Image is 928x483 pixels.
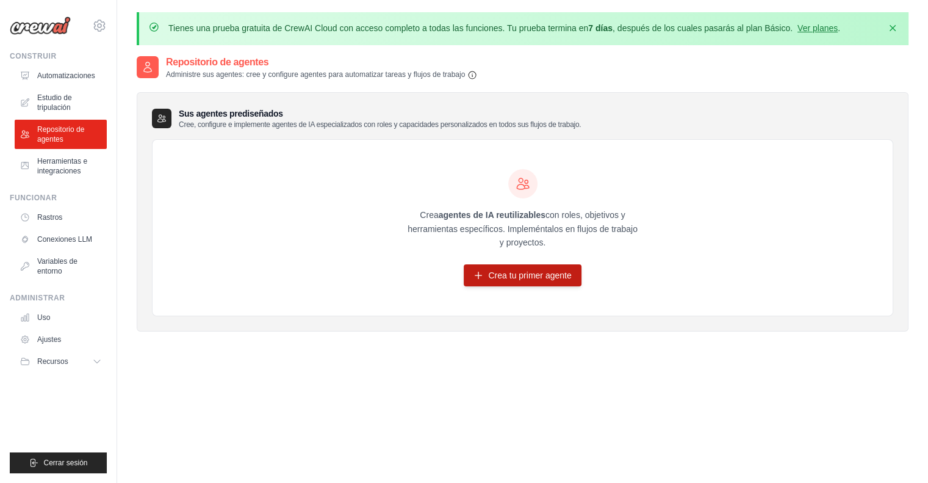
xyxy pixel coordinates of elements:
[166,70,465,79] font: Administre sus agentes: cree y configure agentes para automatizar tareas y flujos de trabajo
[420,210,438,220] font: Crea
[179,109,283,118] font: Sus agentes prediseñados
[37,213,62,222] font: Rastros
[37,125,84,143] font: Repositorio de agentes
[15,352,107,371] button: Recursos
[464,264,581,286] a: Crea tu primer agente
[37,71,95,80] font: Automatizaciones
[43,459,87,467] font: Cerrar sesión
[838,23,840,33] font: .
[37,257,77,275] font: Variables de entorno
[408,210,638,248] font: con roles, objetivos y herramientas específicos. Impleméntalos en flujos de trabajo y proyectos.
[37,313,50,322] font: Uso
[37,93,72,112] font: Estudio de tripulación
[179,120,581,129] font: Cree, configure e implemente agentes de IA especializados con roles y capacidades personalizados ...
[613,23,793,33] font: , después de los cuales pasarás al plan Básico.
[15,120,107,149] a: Repositorio de agentes
[15,308,107,327] a: Uso
[439,210,545,220] font: agentes de IA reutilizables
[166,57,268,67] font: Repositorio de agentes
[37,357,68,366] font: Recursos
[15,88,107,117] a: Estudio de tripulación
[10,294,65,302] font: Administrar
[10,452,107,473] button: Cerrar sesión
[15,230,107,249] a: Conexiones LLM
[10,16,71,35] img: Logo
[15,208,107,227] a: Rastros
[10,52,57,60] font: Construir
[10,194,57,202] font: Funcionar
[37,335,61,344] font: Ajustes
[488,271,571,280] font: Crea tu primer agente
[15,66,107,85] a: Automatizaciones
[15,151,107,181] a: Herramientas e integraciones
[37,235,92,244] font: Conexiones LLM
[15,330,107,349] a: Ajustes
[15,252,107,281] a: Variables de entorno
[37,157,87,175] font: Herramientas e integraciones
[168,23,588,33] font: Tienes una prueba gratuita de CrewAI Cloud con acceso completo a todas las funciones. Tu prueba t...
[797,23,838,33] a: Ver planes
[588,23,613,33] font: 7 días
